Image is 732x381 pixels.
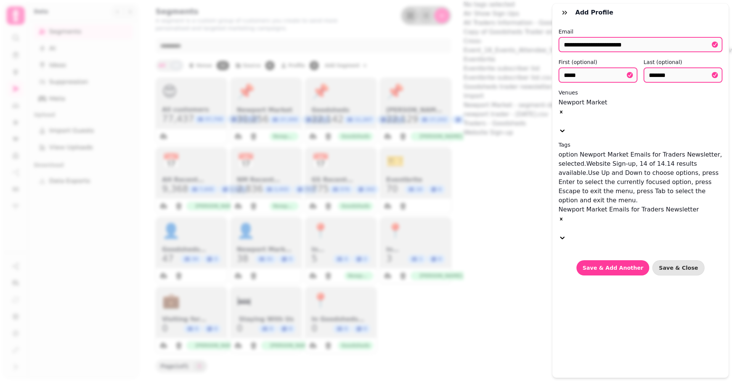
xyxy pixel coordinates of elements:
[575,8,616,17] h3: Add profile
[559,141,722,149] label: Tags
[559,28,722,35] label: Email
[559,214,722,223] div: Remove Newport Market Emails for Traders Newsletter
[644,58,722,66] label: Last (optional)
[559,58,637,66] label: First (optional)
[559,169,719,204] span: Use Up and Down to choose options, press Enter to select the currently focused option, press Esca...
[559,89,722,96] label: Venues
[559,205,722,214] div: Newport Market Emails for Traders Newsletter
[659,265,698,271] span: Save & Close
[652,260,705,275] button: Save & Close
[586,160,667,167] span: Website Sign-up, 14 of 14.
[559,107,722,116] div: Remove Newport Market
[559,98,722,107] div: Newport Market
[559,151,722,167] span: option Newport Market Emails for Traders Newsletter, selected.
[583,265,643,271] span: Save & Add Another
[576,260,649,275] button: Save & Add Another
